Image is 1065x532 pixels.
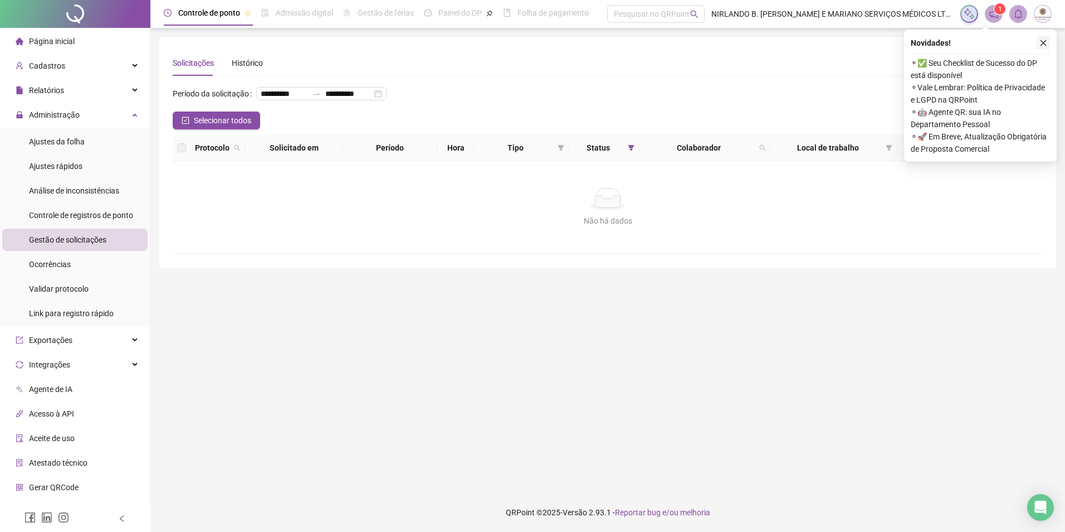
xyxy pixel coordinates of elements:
[234,144,241,151] span: search
[16,111,23,119] span: lock
[486,10,493,17] span: pushpin
[555,139,566,156] span: filter
[437,135,474,161] th: Hora
[16,410,23,418] span: api
[775,142,881,154] span: Local de trabalho
[178,8,240,17] span: Controle de ponto
[358,8,414,17] span: Gestão de férias
[173,85,256,103] label: Período da solicitação
[29,211,133,220] span: Controle de registros de ponto
[29,86,64,95] span: Relatórios
[118,515,126,523] span: left
[998,5,1002,13] span: 1
[643,142,755,154] span: Colaborador
[911,106,1050,130] span: ⚬ 🤖 Agente QR: sua IA no Departamento Pessoal
[615,508,710,517] span: Reportar bug e/ou melhoria
[194,114,251,127] span: Selecionar todos
[29,385,72,394] span: Agente de IA
[29,336,72,345] span: Exportações
[276,8,333,17] span: Admissão digital
[29,37,75,46] span: Página inicial
[16,62,23,70] span: user-add
[994,3,1005,14] sup: 1
[438,8,482,17] span: Painel do DP
[29,260,71,269] span: Ocorrências
[29,309,114,318] span: Link para registro rápido
[1013,9,1023,19] span: bell
[1034,6,1051,22] img: 19775
[16,483,23,491] span: qrcode
[29,434,75,443] span: Aceite de uso
[1027,494,1054,521] div: Open Intercom Messenger
[245,135,343,161] th: Solicitado em
[173,57,214,69] div: Solicitações
[245,10,251,17] span: pushpin
[16,459,23,467] span: solution
[41,512,52,523] span: linkedin
[343,135,437,161] th: Período
[29,162,82,171] span: Ajustes rápidos
[29,235,106,244] span: Gestão de solicitações
[886,144,892,151] span: filter
[911,57,1050,81] span: ⚬ ✅ Seu Checklist de Sucesso do DP está disponível
[517,8,589,17] span: Folha de pagamento
[989,9,999,19] span: notification
[424,9,432,17] span: dashboard
[911,37,951,49] span: Novidades !
[312,89,321,98] span: swap-right
[164,9,172,17] span: clock-circle
[25,512,36,523] span: facebook
[563,508,587,517] span: Versão
[690,10,698,18] span: search
[58,512,69,523] span: instagram
[16,434,23,442] span: audit
[29,284,89,293] span: Validar protocolo
[478,142,553,154] span: Tipo
[29,409,74,418] span: Acesso à API
[963,8,975,20] img: sparkle-icon.fc2bf0ac1784a2077858766a79e2daf3.svg
[29,186,119,195] span: Análise de inconsistências
[29,61,65,70] span: Cadastros
[29,137,85,146] span: Ajustes da folha
[29,110,80,119] span: Administração
[29,483,79,492] span: Gerar QRCode
[16,37,23,45] span: home
[573,142,623,154] span: Status
[173,112,260,129] button: Selecionar todos
[232,139,243,156] span: search
[759,144,766,151] span: search
[757,139,768,156] span: search
[195,142,229,154] span: Protocolo
[29,360,70,369] span: Integrações
[16,336,23,344] span: export
[911,81,1050,106] span: ⚬ Vale Lembrar: Política de Privacidade e LGPD na QRPoint
[911,130,1050,155] span: ⚬ 🚀 Em Breve, Atualização Obrigatória de Proposta Comercial
[312,89,321,98] span: to
[261,9,269,17] span: file-done
[503,9,511,17] span: book
[883,139,895,156] span: filter
[150,493,1065,532] footer: QRPoint © 2025 - 2.93.1 -
[182,117,189,124] span: check-square
[711,8,954,20] span: NIRLANDO B. [PERSON_NAME] E MARIANO SERVIÇOS MÉDICOS LTDA
[16,86,23,94] span: file
[343,9,351,17] span: sun
[626,139,637,156] span: filter
[186,215,1029,227] div: Não há dados
[29,458,87,467] span: Atestado técnico
[232,57,263,69] div: Histórico
[16,361,23,369] span: sync
[558,144,564,151] span: filter
[901,142,1038,154] div: Ações
[628,144,634,151] span: filter
[1039,39,1047,47] span: close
